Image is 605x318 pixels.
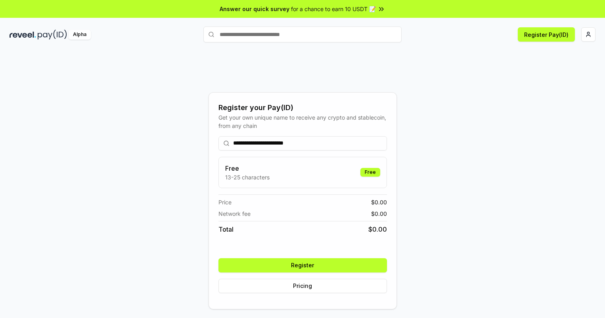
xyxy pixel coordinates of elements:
[69,30,91,40] div: Alpha
[368,225,387,234] span: $ 0.00
[218,209,251,218] span: Network fee
[371,198,387,206] span: $ 0.00
[518,27,575,42] button: Register Pay(ID)
[218,225,234,234] span: Total
[220,5,289,13] span: Answer our quick survey
[10,30,36,40] img: reveel_dark
[218,113,387,130] div: Get your own unique name to receive any crypto and stablecoin, from any chain
[225,164,270,173] h3: Free
[218,258,387,272] button: Register
[371,209,387,218] span: $ 0.00
[218,279,387,293] button: Pricing
[225,173,270,181] p: 13-25 characters
[291,5,376,13] span: for a chance to earn 10 USDT 📝
[38,30,67,40] img: pay_id
[218,102,387,113] div: Register your Pay(ID)
[360,168,380,177] div: Free
[218,198,232,206] span: Price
